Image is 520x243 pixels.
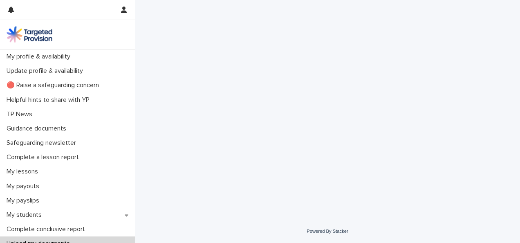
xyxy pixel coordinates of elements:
img: M5nRWzHhSzIhMunXDL62 [7,26,52,43]
p: 🔴 Raise a safeguarding concern [3,81,105,89]
p: Complete conclusive report [3,225,92,233]
p: My profile & availability [3,53,77,61]
p: My lessons [3,168,45,175]
p: Safeguarding newsletter [3,139,83,147]
p: Guidance documents [3,125,73,133]
p: My payslips [3,197,46,205]
p: TP News [3,110,39,118]
a: Powered By Stacker [307,229,348,234]
p: Update profile & availability [3,67,90,75]
p: Complete a lesson report [3,153,85,161]
p: My payouts [3,182,46,190]
p: Helpful hints to share with YP [3,96,96,104]
p: My students [3,211,48,219]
